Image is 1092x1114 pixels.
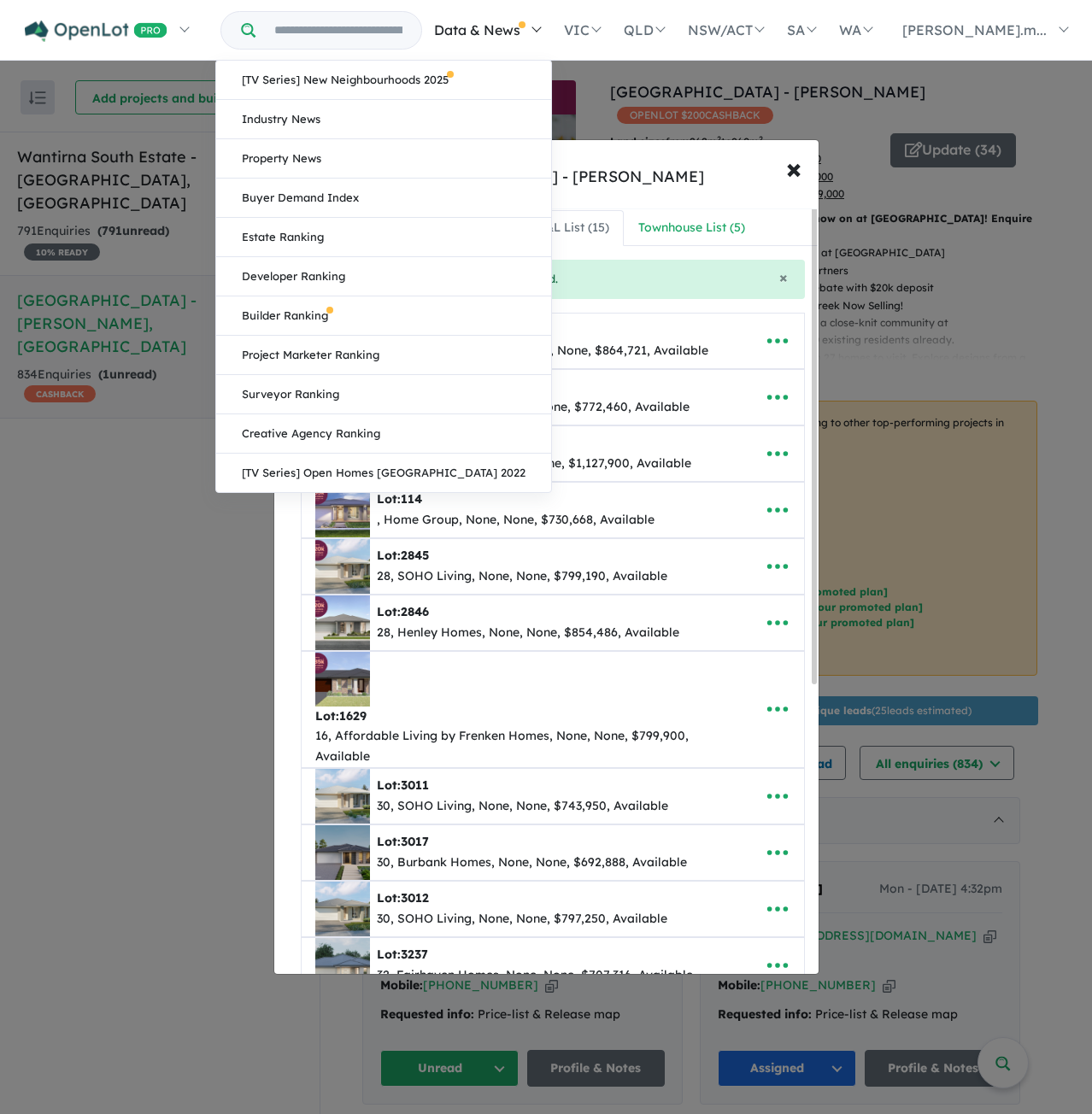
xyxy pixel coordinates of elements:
a: Buyer Demand Index [216,179,551,218]
a: Estate Ranking [216,218,551,257]
a: Builder Ranking [216,296,551,336]
b: Lot: [377,491,422,507]
span: 3237 [401,947,428,962]
a: Creative Agency Ranking [216,414,551,454]
img: Openlot PRO Logo White [25,21,167,42]
div: 32, Fairhaven Homes, None, None, $707,316, Available [377,965,693,986]
span: 3012 [401,890,429,906]
span: 2846 [401,604,429,619]
span: × [779,267,788,287]
span: 2845 [401,548,429,563]
b: Lot: [377,947,428,962]
a: Project Marketer Ranking [216,336,551,375]
div: 28, Henley Homes, None, None, $854,486, Available [377,623,679,643]
div: Project's H&L stock list successfully updated. [301,260,805,299]
div: 28, SOHO Living, None, None, $799,190, Available [377,566,667,587]
a: Property News [216,139,551,179]
b: Lot: [377,604,429,619]
div: , Home Group, None, None, $730,668, Available [377,510,655,531]
div: 30, SOHO Living, None, None, $797,250, Available [377,909,667,929]
div: 16, Affordable Living by Frenken Homes, None, None, $799,900, Available [315,726,737,767]
b: Lot: [377,548,429,563]
img: Smiths%20Lane%20Estate%20-%20Clyde%20North%20-%20Lot%202845___1754892666.jpg [315,539,370,594]
span: 114 [401,491,422,507]
div: Townhouse List ( 5 ) [638,218,745,238]
a: [TV Series] New Neighbourhoods 2025 [216,61,551,100]
b: Lot: [315,708,367,724]
img: Smiths%20Lane%20Estate%20-%20Clyde%20North%20-%20Lot%20114___1754892510.jpg [315,483,370,537]
img: Smiths%20Lane%20Estate%20-%20Clyde%20North%20-%20Lot%201629___1754895806.png [315,652,370,707]
div: 30, Burbank Homes, None, None, $692,888, Available [377,853,687,873]
button: Close [779,270,788,285]
div: 30, SOHO Living, None, None, $743,950, Available [377,796,668,817]
a: Developer Ranking [216,257,551,296]
b: Lot: [377,890,429,906]
img: Smiths%20Lane%20Estate%20-%20Clyde%20North%20-%20Lot%203012___1754891303.jpg [315,882,370,936]
span: 1629 [339,708,367,724]
span: [PERSON_NAME].m... [902,21,1047,38]
img: Smiths%20Lane%20Estate%20-%20Clyde%20North%20-%20Lot%203017___1752475931.png [315,825,370,880]
input: Try estate name, suburb, builder or developer [259,12,418,49]
div: H&L List ( 15 ) [536,218,609,238]
span: 3017 [401,834,429,849]
b: Lot: [377,777,429,793]
b: Lot: [377,834,429,849]
img: Smiths%20Lane%20Estate%20-%20Clyde%20North%20-%20Lot%202846___1754892883.jpg [315,595,370,650]
img: Smiths%20Lane%20Estate%20-%20Clyde%20North%20-%20Lot%203237___1752476164.png [315,938,370,993]
span: × [786,150,801,186]
a: Surveyor Ranking [216,375,551,414]
a: [TV Series] Open Homes [GEOGRAPHIC_DATA] 2022 [216,454,551,492]
img: Smiths%20Lane%20Estate%20-%20Clyde%20North%20-%20Lot%203011___1754891406.jpg [315,769,370,824]
a: Industry News [216,100,551,139]
span: 3011 [401,777,429,793]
